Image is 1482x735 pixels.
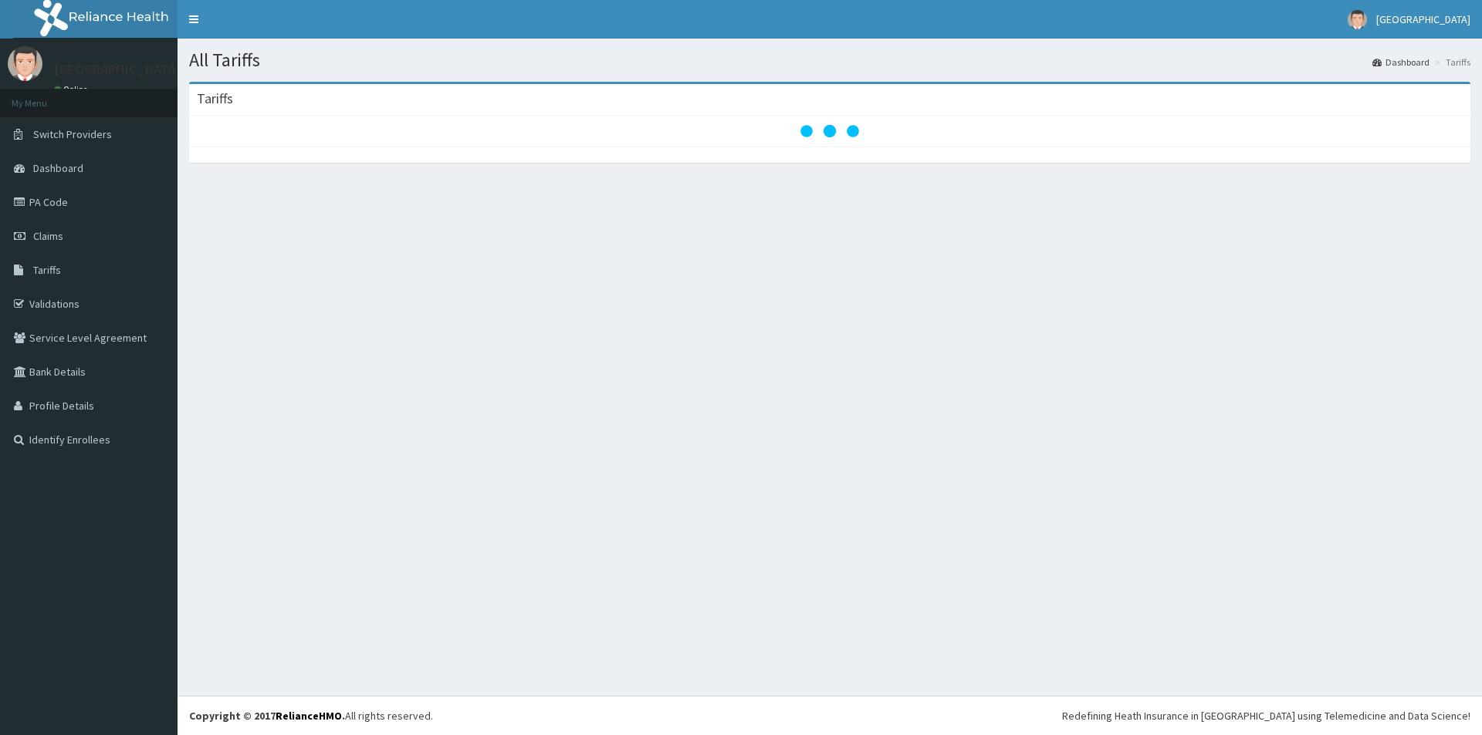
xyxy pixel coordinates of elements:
[197,92,233,106] h3: Tariffs
[8,46,42,81] img: User Image
[33,127,112,141] span: Switch Providers
[1372,56,1430,69] a: Dashboard
[1348,10,1367,29] img: User Image
[178,696,1482,735] footer: All rights reserved.
[189,709,345,723] strong: Copyright © 2017 .
[1062,708,1470,723] div: Redefining Heath Insurance in [GEOGRAPHIC_DATA] using Telemedicine and Data Science!
[54,62,181,76] p: [GEOGRAPHIC_DATA]
[33,229,63,243] span: Claims
[1431,56,1470,69] li: Tariffs
[799,100,861,162] svg: audio-loading
[54,84,91,95] a: Online
[1376,12,1470,26] span: [GEOGRAPHIC_DATA]
[189,50,1470,70] h1: All Tariffs
[33,161,83,175] span: Dashboard
[276,709,342,723] a: RelianceHMO
[33,263,61,277] span: Tariffs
